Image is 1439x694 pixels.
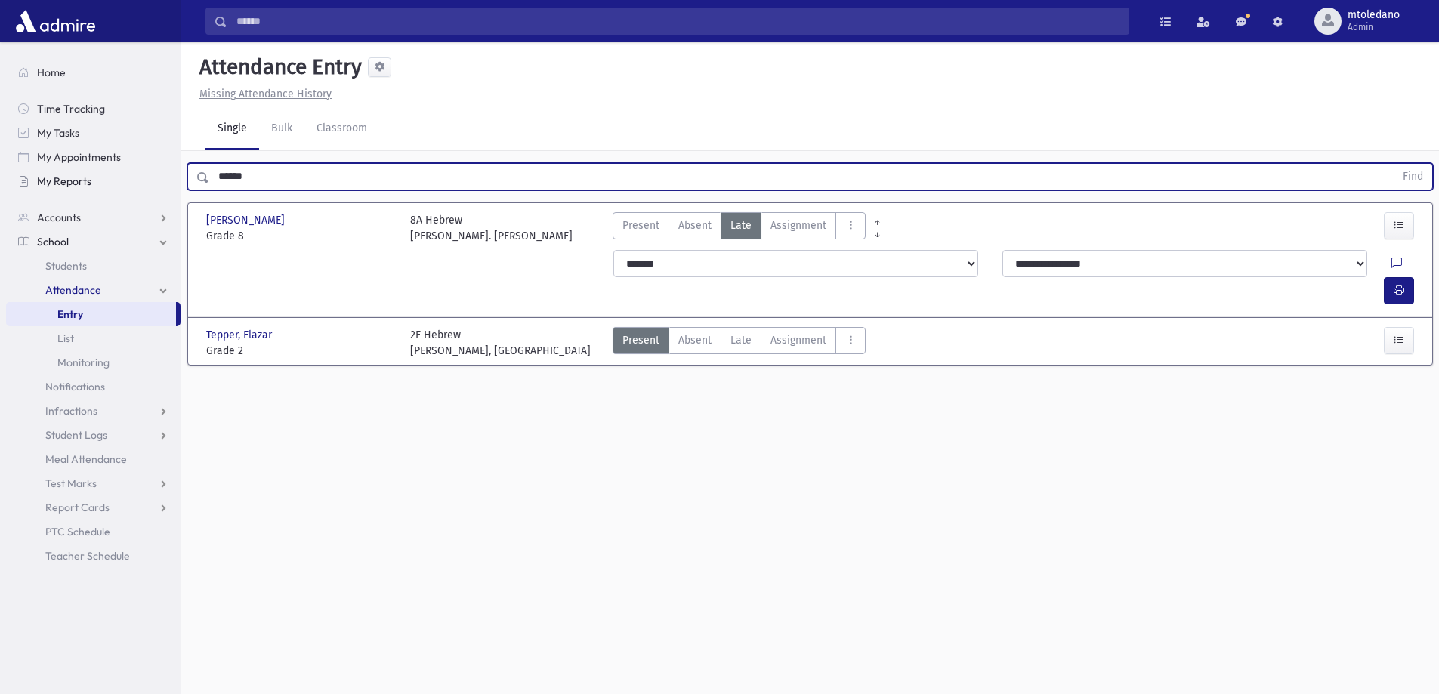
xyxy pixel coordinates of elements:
div: 8A Hebrew [PERSON_NAME]. [PERSON_NAME] [410,212,573,244]
a: Notifications [6,375,181,399]
a: Entry [6,302,176,326]
span: PTC Schedule [45,525,110,538]
a: Attendance [6,278,181,302]
span: Assignment [770,217,826,233]
a: List [6,326,181,350]
a: Time Tracking [6,97,181,121]
span: Absent [678,332,712,348]
a: Student Logs [6,423,181,447]
a: Infractions [6,399,181,423]
a: Home [6,60,181,85]
a: Test Marks [6,471,181,495]
span: Students [45,259,87,273]
span: Student Logs [45,428,107,442]
span: Teacher Schedule [45,549,130,563]
span: Absent [678,217,712,233]
span: mtoledano [1348,9,1400,21]
span: Grade 2 [206,343,395,359]
a: PTC Schedule [6,520,181,544]
span: Late [730,217,752,233]
a: Monitoring [6,350,181,375]
span: Present [622,332,659,348]
span: School [37,235,69,248]
span: Late [730,332,752,348]
span: Present [622,217,659,233]
span: My Tasks [37,126,79,140]
img: AdmirePro [12,6,99,36]
span: [PERSON_NAME] [206,212,288,228]
span: Tepper, Elazar [206,327,275,343]
a: Single [205,108,259,150]
a: Teacher Schedule [6,544,181,568]
a: My Reports [6,169,181,193]
a: Meal Attendance [6,447,181,471]
span: Accounts [37,211,81,224]
div: AttTypes [613,212,866,244]
button: Find [1394,164,1432,190]
span: Home [37,66,66,79]
span: Meal Attendance [45,452,127,466]
span: Entry [57,307,83,321]
span: List [57,332,74,345]
span: Report Cards [45,501,110,514]
span: Assignment [770,332,826,348]
h5: Attendance Entry [193,54,362,80]
span: My Appointments [37,150,121,164]
a: Report Cards [6,495,181,520]
a: My Tasks [6,121,181,145]
div: AttTypes [613,327,866,359]
a: My Appointments [6,145,181,169]
a: Missing Attendance History [193,88,332,100]
span: Admin [1348,21,1400,33]
input: Search [227,8,1129,35]
span: Attendance [45,283,101,297]
span: Infractions [45,404,97,418]
a: School [6,230,181,254]
a: Students [6,254,181,278]
span: Grade 8 [206,228,395,244]
span: Test Marks [45,477,97,490]
span: Time Tracking [37,102,105,116]
u: Missing Attendance History [199,88,332,100]
span: Notifications [45,380,105,393]
div: 2E Hebrew [PERSON_NAME], [GEOGRAPHIC_DATA] [410,327,591,359]
span: Monitoring [57,356,110,369]
a: Accounts [6,205,181,230]
a: Classroom [304,108,379,150]
a: Bulk [259,108,304,150]
span: My Reports [37,174,91,188]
